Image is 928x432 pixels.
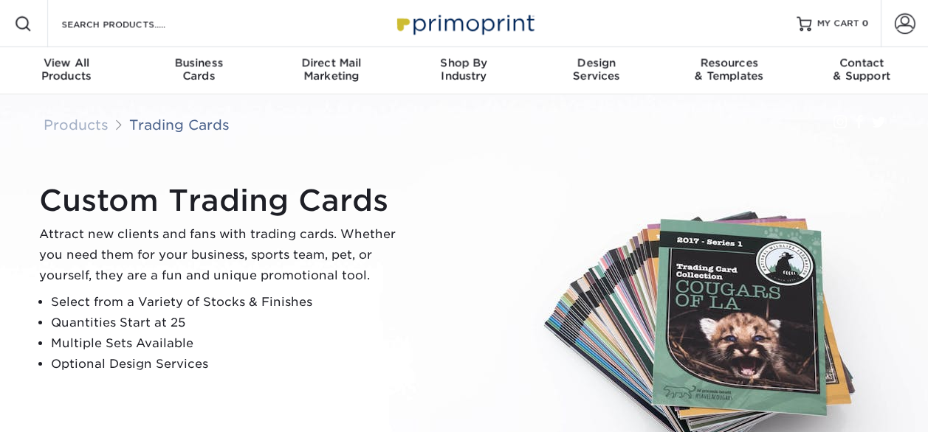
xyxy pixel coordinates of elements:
[530,56,663,69] span: Design
[39,224,408,286] p: Attract new clients and fans with trading cards. Whether you need them for your business, sports ...
[862,18,869,29] span: 0
[663,47,796,94] a: Resources& Templates
[398,47,531,94] a: Shop ByIndustry
[398,56,531,83] div: Industry
[51,313,408,333] li: Quantities Start at 25
[795,56,928,83] div: & Support
[817,18,859,30] span: MY CART
[663,56,796,83] div: & Templates
[265,56,398,83] div: Marketing
[133,47,266,94] a: BusinessCards
[530,47,663,94] a: DesignServices
[391,7,538,39] img: Primoprint
[795,47,928,94] a: Contact& Support
[795,56,928,69] span: Contact
[51,292,408,313] li: Select from a Variety of Stocks & Finishes
[51,333,408,354] li: Multiple Sets Available
[133,56,266,69] span: Business
[663,56,796,69] span: Resources
[530,56,663,83] div: Services
[44,116,109,133] a: Products
[51,354,408,374] li: Optional Design Services
[60,15,204,32] input: SEARCH PRODUCTS.....
[133,56,266,83] div: Cards
[39,183,408,218] h1: Custom Trading Cards
[265,47,398,94] a: Direct MailMarketing
[129,116,230,133] a: Trading Cards
[265,56,398,69] span: Direct Mail
[398,56,531,69] span: Shop By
